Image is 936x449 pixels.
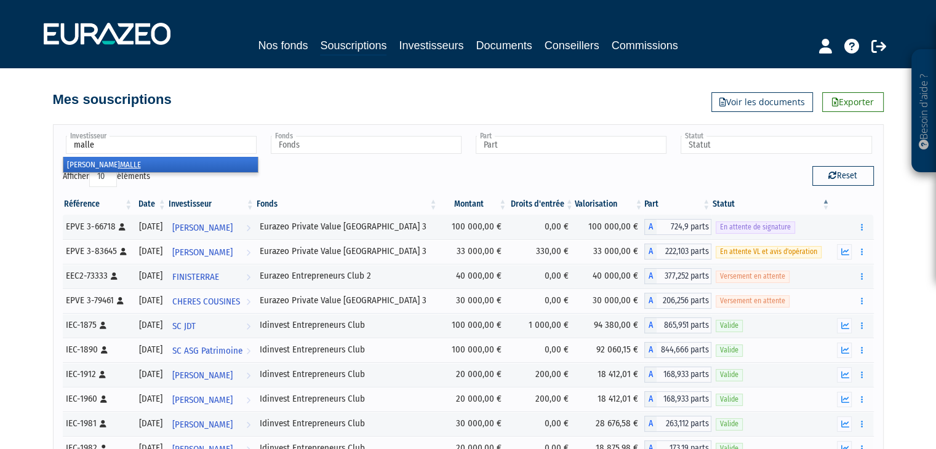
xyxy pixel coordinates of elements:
[438,264,508,288] td: 40 000,00 €
[66,417,130,430] div: IEC-1981
[575,194,644,215] th: Valorisation: activer pour trier la colonne par ordre croissant
[575,239,644,264] td: 33 000,00 €
[138,417,162,430] div: [DATE]
[167,215,255,239] a: [PERSON_NAME]
[438,194,508,215] th: Montant: activer pour trier la colonne par ordre croissant
[260,343,434,356] div: Idinvest Entrepreneurs Club
[644,416,712,432] div: A - Idinvest Entrepreneurs Club
[644,391,657,407] span: A
[260,392,434,405] div: Idinvest Entrepreneurs Club
[644,268,657,284] span: A
[320,37,386,56] a: Souscriptions
[438,313,508,338] td: 100 000,00 €
[575,387,644,411] td: 18 412,01 €
[138,343,162,356] div: [DATE]
[644,244,657,260] span: A
[111,272,118,280] i: [Français] Personne physique
[644,367,657,383] span: A
[138,368,162,381] div: [DATE]
[575,264,644,288] td: 40 000,00 €
[644,219,657,235] span: A
[438,338,508,362] td: 100 000,00 €
[575,313,644,338] td: 94 380,00 €
[716,246,822,258] span: En attente VL et avis d'opération
[438,288,508,313] td: 30 000,00 €
[246,266,250,288] i: Voir l'investisseur
[246,389,250,411] i: Voir l'investisseur
[657,317,712,333] span: 865,951 parts
[657,416,712,432] span: 263,112 parts
[66,220,130,233] div: EPVE 3-66718
[260,319,434,332] div: Idinvest Entrepreneurs Club
[657,244,712,260] span: 222,103 parts
[644,416,657,432] span: A
[545,37,599,54] a: Conseillers
[167,194,255,215] th: Investisseur: activer pour trier la colonne par ordre croissant
[438,387,508,411] td: 20 000,00 €
[246,315,250,338] i: Voir l'investisseur
[508,362,575,387] td: 200,00 €
[134,194,167,215] th: Date: activer pour trier la colonne par ordre croissant
[260,294,434,307] div: Eurazeo Private Value [GEOGRAPHIC_DATA] 3
[63,166,150,187] label: Afficher éléments
[120,248,127,255] i: [Français] Personne physique
[172,266,219,288] span: FINISTERRAE
[917,56,931,167] p: Besoin d'aide ?
[100,322,106,329] i: [Français] Personne physique
[138,269,162,282] div: [DATE]
[716,320,743,332] span: Valide
[100,395,107,403] i: [Français] Personne physique
[255,194,439,215] th: Fonds: activer pour trier la colonne par ordre croissant
[167,411,255,436] a: [PERSON_NAME]
[260,245,434,258] div: Eurazeo Private Value [GEOGRAPHIC_DATA] 3
[438,239,508,264] td: 33 000,00 €
[167,338,255,362] a: SC ASG Patrimoine
[508,264,575,288] td: 0,00 €
[260,417,434,430] div: Idinvest Entrepreneurs Club
[657,342,712,358] span: 844,666 parts
[172,241,233,264] span: [PERSON_NAME]
[644,293,657,309] span: A
[246,413,250,436] i: Voir l'investisseur
[644,391,712,407] div: A - Idinvest Entrepreneurs Club
[644,317,712,333] div: A - Idinvest Entrepreneurs Club
[63,194,134,215] th: Référence : activer pour trier la colonne par ordre croissant
[657,268,712,284] span: 377,252 parts
[612,37,678,54] a: Commissions
[100,420,106,427] i: [Français] Personne physique
[119,223,126,231] i: [Français] Personne physique
[167,264,255,288] a: FINISTERRAE
[476,37,532,54] a: Documents
[172,340,242,362] span: SC ASG Patrimoine
[246,290,250,313] i: Voir l'investisseur
[167,239,255,264] a: [PERSON_NAME]
[66,294,130,307] div: EPVE 3-79461
[246,340,250,362] i: Voir l'investisseur
[99,371,106,378] i: [Français] Personne physique
[716,369,743,381] span: Valide
[138,392,162,405] div: [DATE]
[44,23,170,45] img: 1732889491-logotype_eurazeo_blanc_rvb.png
[167,387,255,411] a: [PERSON_NAME]
[575,338,644,362] td: 92 060,15 €
[260,368,434,381] div: Idinvest Entrepreneurs Club
[716,418,743,430] span: Valide
[644,367,712,383] div: A - Idinvest Entrepreneurs Club
[716,344,743,356] span: Valide
[822,92,884,112] a: Exporter
[644,268,712,284] div: A - Eurazeo Entrepreneurs Club 2
[657,367,712,383] span: 168,933 parts
[657,219,712,235] span: 724,9 parts
[657,293,712,309] span: 206,256 parts
[117,297,124,304] i: [Français] Personne physique
[260,220,434,233] div: Eurazeo Private Value [GEOGRAPHIC_DATA] 3
[167,288,255,313] a: CHERES COUSINES
[399,37,463,54] a: Investisseurs
[258,37,308,54] a: Nos fonds
[167,313,255,338] a: SC JDT
[716,271,790,282] span: Versement en attente
[66,269,130,282] div: EEC2-73333
[508,194,575,215] th: Droits d'entrée: activer pour trier la colonne par ordre croissant
[172,315,196,338] span: SC JDT
[575,215,644,239] td: 100 000,00 €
